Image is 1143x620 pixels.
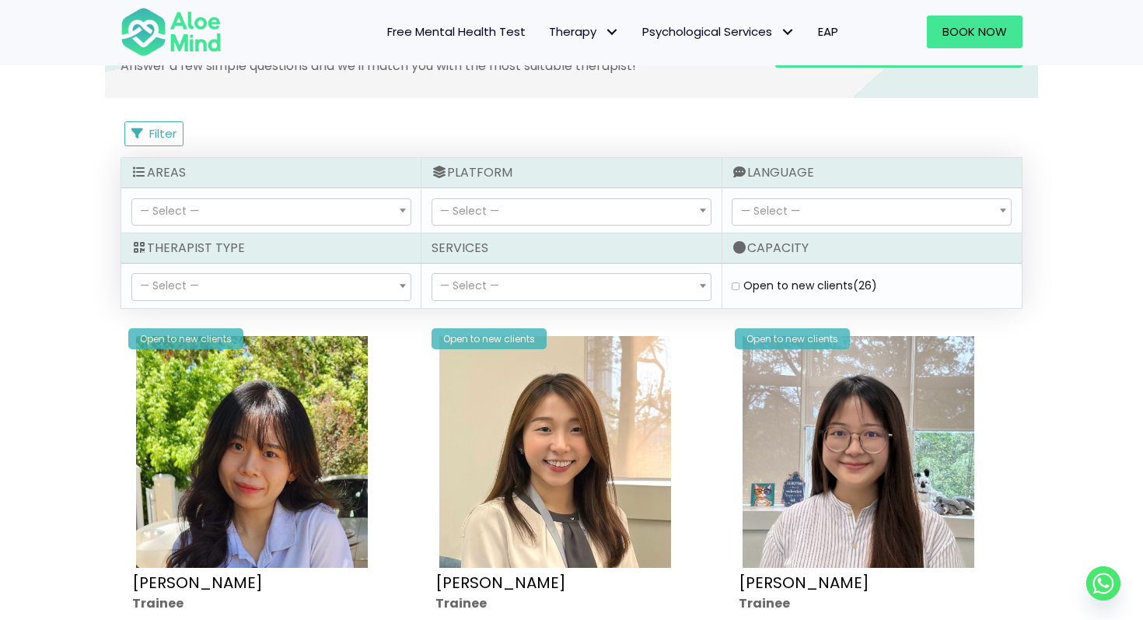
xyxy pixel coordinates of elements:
span: Psychological Services [642,23,795,40]
p: Answer a few simple questions and we'll match you with the most suitable therapist! [121,57,752,75]
a: [PERSON_NAME] [739,572,869,594]
a: Whatsapp [1086,566,1120,601]
nav: Menu [242,16,850,48]
span: Therapy [549,23,619,40]
div: Trainee [739,594,1011,612]
div: Areas [121,158,421,188]
img: Aloe Mind Profile Pic – Christie Yong Kar Xin [136,336,368,568]
span: Therapy: submenu [600,21,623,44]
a: TherapyTherapy: submenu [537,16,631,48]
div: Open to new clients [128,328,243,349]
a: [PERSON_NAME] [132,572,263,594]
a: EAP [806,16,850,48]
div: Trainee [435,594,708,612]
div: Trainee [132,594,404,612]
span: Filter [149,125,177,142]
a: Book Now [927,16,1022,48]
a: Psychological ServicesPsychological Services: submenu [631,16,806,48]
div: Capacity [722,233,1022,264]
span: Book Now [942,23,1007,40]
div: Platform [421,158,721,188]
span: — Select — [440,203,499,219]
div: Therapist Type [121,233,421,264]
span: — Select — [741,203,800,219]
div: Open to new clients [735,328,850,349]
span: — Select — [140,278,199,293]
span: EAP [818,23,838,40]
a: [PERSON_NAME] [435,572,566,594]
span: Psychological Services: submenu [776,21,799,44]
label: Open to new clients [743,278,877,293]
button: Filter Listings [124,121,184,146]
div: Services [421,233,721,264]
img: IMG_1660 – Tracy Kwah [439,336,671,568]
a: Free Mental Health Test [376,16,537,48]
div: Language [722,158,1022,188]
span: — Select — [440,278,499,293]
span: — Select — [140,203,199,219]
img: Aloe mind Logo [121,6,222,58]
span: Free Mental Health Test [387,23,526,40]
img: IMG_3049 – Joanne Lee [743,336,974,568]
div: Open to new clients [432,328,547,349]
span: (26) [853,278,877,293]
